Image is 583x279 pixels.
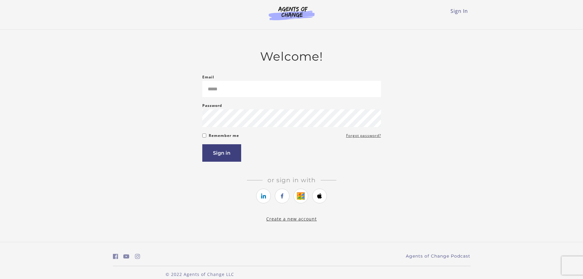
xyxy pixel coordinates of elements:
[263,176,321,184] span: Or sign in with
[450,8,468,14] a: Sign In
[312,189,327,203] a: https://courses.thinkific.com/users/auth/apple?ss%5Breferral%5D=&ss%5Buser_return_to%5D=&ss%5Bvis...
[266,216,317,222] a: Create a new account
[135,252,140,261] a: https://www.instagram.com/agentsofchangeprep/ (Open in a new window)
[123,252,129,261] a: https://www.youtube.com/c/AgentsofChangeTestPrepbyMeaganMitchell (Open in a new window)
[202,144,241,162] button: Sign in
[113,252,118,261] a: https://www.facebook.com/groups/aswbtestprep (Open in a new window)
[123,254,129,259] i: https://www.youtube.com/c/AgentsofChangeTestPrepbyMeaganMitchell (Open in a new window)
[256,189,271,203] a: https://courses.thinkific.com/users/auth/linkedin?ss%5Breferral%5D=&ss%5Buser_return_to%5D=&ss%5B...
[209,132,239,139] label: Remember me
[346,132,381,139] a: Forgot password?
[262,6,321,20] img: Agents of Change Logo
[113,271,287,277] p: © 2022 Agents of Change LLC
[275,189,290,203] a: https://courses.thinkific.com/users/auth/facebook?ss%5Breferral%5D=&ss%5Buser_return_to%5D=&ss%5B...
[202,74,214,81] label: Email
[202,102,222,109] label: Password
[135,254,140,259] i: https://www.instagram.com/agentsofchangeprep/ (Open in a new window)
[406,253,470,259] a: Agents of Change Podcast
[202,49,381,64] h2: Welcome!
[113,254,118,259] i: https://www.facebook.com/groups/aswbtestprep (Open in a new window)
[293,189,308,203] a: https://courses.thinkific.com/users/auth/google?ss%5Breferral%5D=&ss%5Buser_return_to%5D=&ss%5Bvi...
